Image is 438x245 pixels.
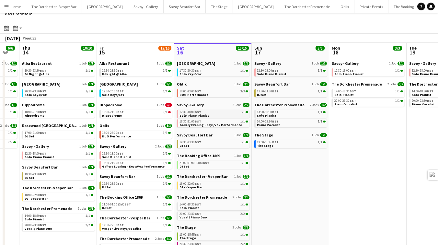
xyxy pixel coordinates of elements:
[25,134,34,138] span: DJ Set
[22,165,95,169] a: Savoy Beaufort Bar1 Job1/1
[179,164,189,169] span: DJ Set
[179,181,248,189] a: 18:00-22:00BST1/1DJ - Vesper Bar
[179,89,248,97] a: 18:00-23:00BST3/3DUO Performance
[102,131,171,138] a: 18:00-23:00BST3/3DUO Performance
[179,72,202,76] span: Solo Keys/Vox
[22,61,95,82] div: Alba Restaurant1 Job1/119:30-23:30BST1/1DJ Night @ Alba
[165,124,172,128] span: 3/3
[257,89,326,97] a: 17:30-21:30BST1/1DJ Set
[272,68,279,73] span: BST
[177,153,220,158] span: The Booking Office 1869
[318,69,322,72] span: 1/1
[409,61,436,66] span: Savoy - Gallery
[88,186,95,190] span: 1/1
[155,145,164,148] span: 2 Jobs
[272,110,279,114] span: BST
[257,123,280,127] span: Piano Vocalist
[102,161,124,165] span: 18:30-21:00
[195,89,201,93] span: BST
[102,181,171,189] a: 19:30-23:30BST1/1DJ Set
[412,102,435,106] span: Piano Vocalist
[177,102,204,107] span: Savoy - Gallery
[102,161,171,168] a: 18:30-21:00BST1/1Gallery Evening - Keys/Vox Performance
[254,61,281,66] span: Savoy - Gallery
[179,90,201,93] span: 18:00-23:00
[117,151,124,156] span: BST
[8,90,13,93] span: 1/1
[117,110,124,114] span: BST
[177,174,249,195] div: The Dorchester - Vesper Bar1 Job1/118:00-22:00BST1/1DJ - Vesper Bar
[243,175,249,179] span: 1/1
[22,123,95,144] div: Rosewood [GEOGRAPHIC_DATA]1 Job1/117:00-21:00BST1/1DJ Set
[79,145,86,148] span: 1 Job
[25,69,46,72] span: 19:30-23:30
[254,61,327,66] a: Savoy - Gallery1 Job1/1
[157,62,164,65] span: 1 Job
[179,140,248,147] a: 19:30-23:30BST1/1DJ Set
[8,141,13,144] span: 2/2
[177,133,249,137] a: Savoy Beaufort Bar1 Job1/1
[334,93,354,97] span: Solo Pianist
[165,103,172,107] span: 0/1
[318,120,322,123] span: 1/1
[40,89,46,93] span: BST
[350,68,356,73] span: BST
[102,69,124,72] span: 19:30-23:30
[179,123,242,127] span: Gallery Evening - Keys/Vox Performance
[427,68,433,73] span: BST
[257,90,279,93] span: 17:30-21:30
[332,82,404,87] a: The Dorchester Promenade2 Jobs2/2
[254,133,327,149] div: The Stage1 Job1/113:00-15:45BST1/1The Stage
[163,69,167,72] span: 1/1
[257,140,326,147] a: 13:00-15:45BST1/1The Stage
[22,82,95,102] div: [GEOGRAPHIC_DATA]1 Job1/120:30-23:30BST1/1Solo Keys/Vox
[8,69,13,72] span: 1/1
[86,90,90,93] span: 1/1
[99,82,172,102] div: [GEOGRAPHIC_DATA]1 Job1/117:30-20:30BST1/1Solo Keys/Vox
[102,131,124,134] span: 18:00-23:00
[88,165,95,169] span: 1/1
[243,82,249,86] span: 3/3
[25,176,34,180] span: DJ Set
[206,0,233,13] button: The Stage
[387,82,396,86] span: 2 Jobs
[177,153,249,158] a: The Booking Office 18691 Job1/1
[240,90,245,93] span: 3/3
[233,0,279,13] button: [GEOGRAPHIC_DATA]
[177,133,213,137] span: Savoy Beaufort Bar
[2,82,9,86] span: 1 Job
[427,99,433,103] span: BST
[102,110,171,117] a: 18:00-21:30BST0/1Hippodrome
[99,144,126,149] span: Savoy - Gallery
[254,82,327,102] div: Savoy Beaufort Bar1 Job1/117:30-21:30BST1/1DJ Set
[334,69,356,72] span: 12:30-18:00
[102,89,171,97] a: 17:30-20:30BST1/1Solo Keys/Vox
[79,103,86,107] span: 1 Job
[257,72,286,76] span: Solo Piano Pianist
[88,62,95,65] span: 1/1
[179,141,201,144] span: 19:30-23:30
[243,62,249,65] span: 1/1
[163,152,167,155] span: 1/1
[318,141,322,144] span: 1/1
[179,144,189,148] span: DJ Set
[22,61,95,66] a: Alba Restaurant1 Job1/1
[334,102,357,106] span: Piano Vocalist
[243,154,249,158] span: 1/1
[22,123,95,128] a: Rosewood [GEOGRAPHIC_DATA]1 Job1/1
[272,119,279,123] span: BST
[99,61,172,82] div: Alba Restaurant1 Job1/119:30-23:30BST1/1DJ Night @ Alba
[334,68,403,76] a: 12:30-18:00BST1/1Solo Piano Pianist
[195,181,201,186] span: BST
[25,152,46,155] span: 12:30-18:00
[177,174,249,179] a: The Dorchester - Vesper Bar1 Job1/1
[117,131,124,135] span: BST
[312,133,319,137] span: 1 Job
[179,120,201,123] span: 18:30-21:00
[177,102,249,133] div: Savoy - Gallery2 Jobs2/212:30-18:00BST1/1Solo Piano Pianist18:30-21:00BST1/1Gallery Evening - Key...
[233,103,241,107] span: 2 Jobs
[117,161,124,165] span: BST
[240,120,245,123] span: 1/1
[79,165,86,169] span: 1 Job
[179,182,201,185] span: 18:00-22:00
